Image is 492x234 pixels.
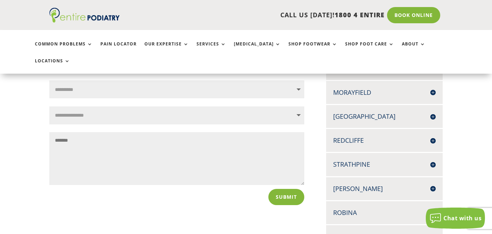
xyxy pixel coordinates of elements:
[335,11,385,19] span: 1800 4 ENTIRE
[333,160,436,169] h4: Strathpine
[139,11,385,20] p: CALL US [DATE]!
[100,42,137,57] a: Pain Locator
[35,42,93,57] a: Common Problems
[333,208,436,217] h4: Robina
[345,42,394,57] a: Shop Foot Care
[49,17,120,24] a: Entire Podiatry
[333,88,436,97] h4: Morayfield
[426,208,485,229] button: Chat with us
[234,42,281,57] a: [MEDICAL_DATA]
[144,42,189,57] a: Our Expertise
[333,112,436,121] h4: [GEOGRAPHIC_DATA]
[288,42,337,57] a: Shop Footwear
[333,184,436,193] h4: [PERSON_NAME]
[49,8,120,23] img: logo (1)
[268,189,304,205] button: Submit
[443,214,481,222] span: Chat with us
[333,136,436,145] h4: Redcliffe
[35,58,70,74] a: Locations
[197,42,226,57] a: Services
[387,7,440,23] a: Book Online
[402,42,425,57] a: About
